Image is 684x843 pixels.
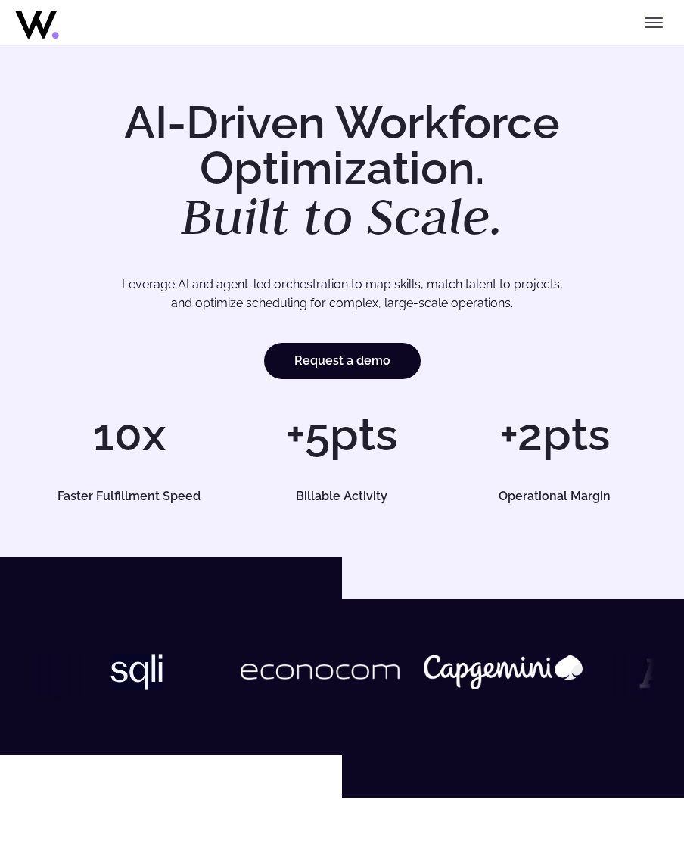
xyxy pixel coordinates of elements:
[30,412,228,457] h1: 10x
[243,412,440,457] h1: +5pts
[456,412,654,457] h1: +2pts
[40,490,218,502] h5: Faster Fulfillment Speed
[253,490,431,502] h5: Billable Activity
[61,275,623,313] p: Leverage AI and agent-led orchestration to map skills, match talent to projects, and optimize sch...
[639,8,669,38] button: Toggle menu
[181,182,503,249] em: Built to Scale.
[466,490,644,502] h5: Operational Margin
[30,100,654,242] h1: AI-Driven Workforce Optimization.
[264,343,421,379] a: Request a demo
